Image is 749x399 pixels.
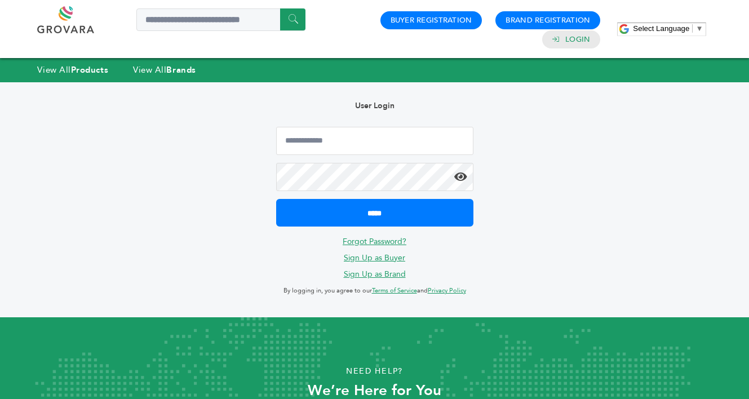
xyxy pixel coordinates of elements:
[428,286,466,295] a: Privacy Policy
[276,127,473,155] input: Email Address
[133,64,196,76] a: View AllBrands
[372,286,417,295] a: Terms of Service
[166,64,196,76] strong: Brands
[343,236,406,247] a: Forgot Password?
[695,24,703,33] span: ▼
[391,15,472,25] a: Buyer Registration
[344,252,405,263] a: Sign Up as Buyer
[633,24,703,33] a: Select Language​
[506,15,590,25] a: Brand Registration
[344,269,406,280] a: Sign Up as Brand
[633,24,689,33] span: Select Language
[276,284,473,298] p: By logging in, you agree to our and
[355,100,395,111] b: User Login
[276,163,473,191] input: Password
[37,64,108,76] a: View AllProducts
[136,8,305,31] input: Search a product or brand...
[71,64,108,76] strong: Products
[565,34,590,45] a: Login
[692,24,693,33] span: ​
[37,363,711,380] p: Need Help?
